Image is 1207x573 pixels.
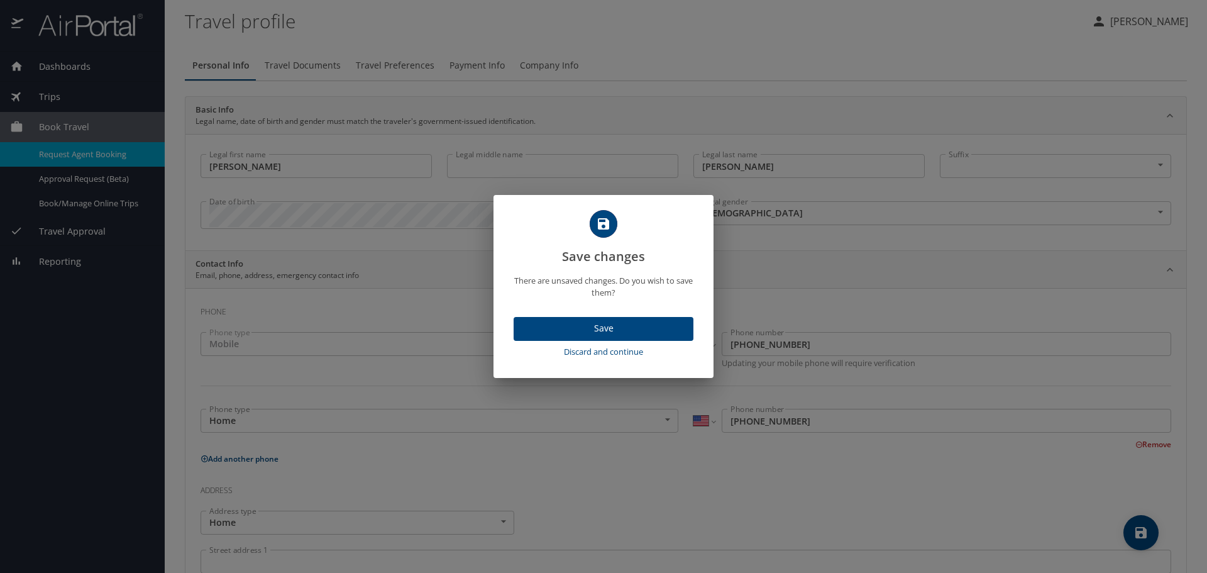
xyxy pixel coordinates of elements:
button: Save [514,317,693,342]
h2: Save changes [509,210,698,267]
span: Discard and continue [519,345,688,359]
p: There are unsaved changes. Do you wish to save them? [509,275,698,299]
span: Save [524,321,683,337]
button: Discard and continue [514,341,693,363]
